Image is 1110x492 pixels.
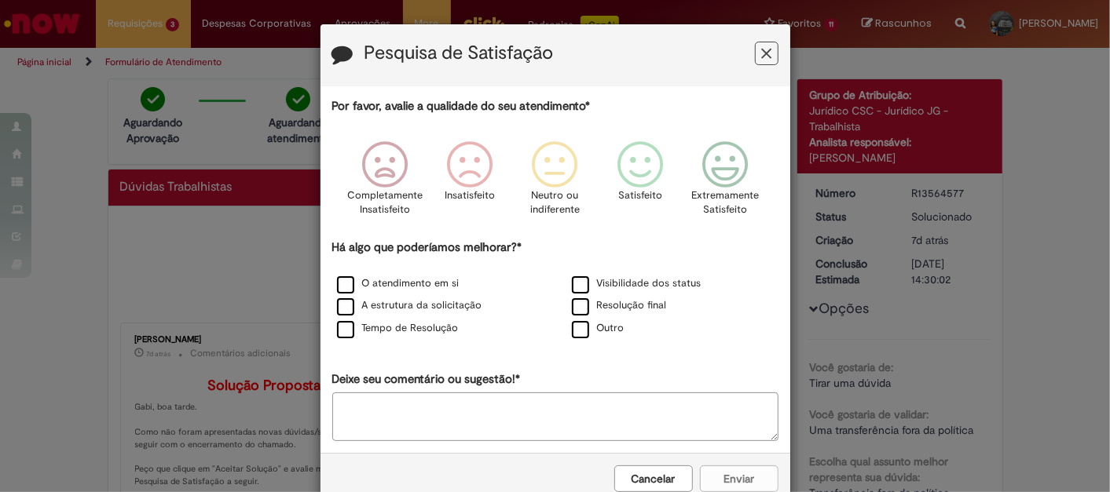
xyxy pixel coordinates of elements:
p: Extremamente Satisfeito [691,188,759,217]
button: Cancelar [614,465,693,492]
div: Completamente Insatisfeito [345,129,425,237]
div: Satisfeito [600,129,680,237]
label: O atendimento em si [337,276,460,291]
label: Resolução final [572,298,667,313]
label: Tempo de Resolução [337,321,459,336]
label: Visibilidade dos status [572,276,702,291]
div: Insatisfeito [430,129,510,237]
div: Há algo que poderíamos melhorar?* [332,239,778,341]
label: Por favor, avalie a qualidade do seu atendimento* [332,98,591,115]
p: Completamente Insatisfeito [347,188,423,217]
p: Insatisfeito [445,188,495,203]
label: A estrutura da solicitação [337,298,482,313]
div: Extremamente Satisfeito [685,129,765,237]
div: Neutro ou indiferente [515,129,595,237]
label: Pesquisa de Satisfação [365,43,554,64]
p: Neutro ou indiferente [526,188,583,217]
label: Outro [572,321,625,336]
p: Satisfeito [618,188,662,203]
label: Deixe seu comentário ou sugestão!* [332,371,521,388]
